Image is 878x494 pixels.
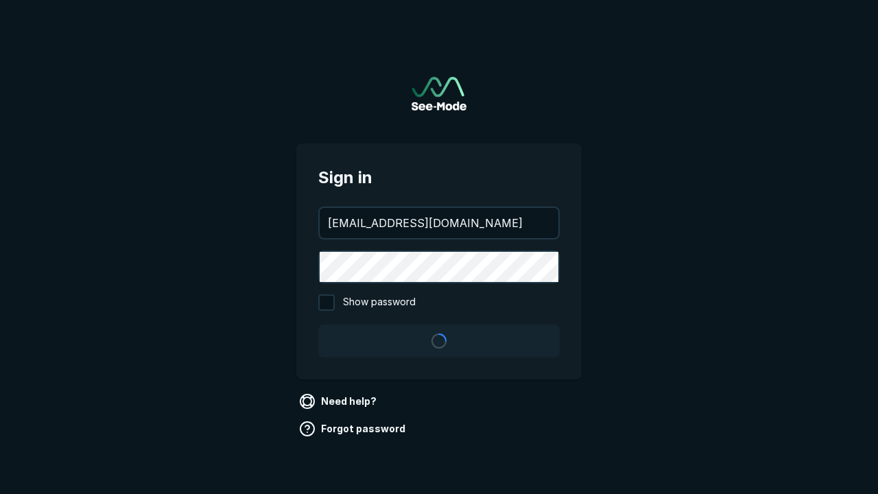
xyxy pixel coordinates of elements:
input: your@email.com [320,208,558,238]
a: Forgot password [296,418,411,440]
span: Sign in [318,165,560,190]
a: Need help? [296,390,382,412]
span: Show password [343,294,416,311]
img: See-Mode Logo [412,77,466,110]
a: Go to sign in [412,77,466,110]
